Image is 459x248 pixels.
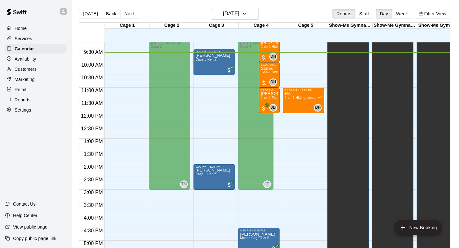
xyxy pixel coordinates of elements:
button: [DATE] [211,8,259,20]
a: Availability [5,54,67,64]
span: 11:30 AM [80,100,105,106]
span: 12:30 PM [79,126,104,131]
p: Reports [15,97,31,103]
span: 1-on-1 Hitting Lesson w/ [PERSON_NAME] [261,45,326,48]
button: [DATE] [79,9,102,18]
span: TM [181,181,187,187]
div: 11:00 AM – 12:00 PM [261,89,278,92]
span: Cage 3 Rental [195,172,217,176]
div: 9:00 AM – 10:00 AM: Doscher [259,37,280,62]
p: Marketing [15,76,35,83]
span: DH [270,79,276,85]
span: Jake Deakins [272,104,277,112]
span: Mound Cage 4 or 5 [240,236,269,240]
span: 1-on-1 Hitting Lesson w/ [PERSON_NAME] [285,96,350,99]
div: 10:00 AM – 11:00 AM: States [259,62,280,88]
span: 2:00 PM [82,164,105,170]
div: 2:00 PM – 3:00 PM: Jason Windsor [193,164,235,190]
span: Danny Hill [272,78,277,86]
div: 9:00 AM – 3:00 PM: Available [149,37,190,190]
div: Danny Hill [269,53,277,61]
div: Cage 2 [149,23,194,29]
div: 10:00 AM – 11:00 AM [261,63,278,66]
button: Back [102,9,120,18]
span: 5:00 PM [82,241,105,246]
h6: [DATE] [223,9,239,18]
a: Customers [5,64,67,74]
div: Calendar [5,44,67,54]
span: Danny Hill [317,104,322,112]
div: 11:00 AM – 12:00 PM [285,89,322,92]
p: Copy public page link [13,235,56,242]
span: 4:30 PM [82,228,105,233]
a: Settings [5,105,67,115]
button: Next [120,9,138,18]
a: Reports [5,95,67,105]
div: 11:00 AM – 12:00 PM: Dimitri Kardakos [259,88,280,113]
span: Cage 2 [151,45,162,48]
p: Availability [15,56,36,62]
span: JD [271,105,276,111]
span: DH [315,105,321,111]
span: 10:30 AM [80,75,105,80]
button: add [394,220,442,235]
span: Cage 4 [240,45,251,48]
span: 2:30 PM [82,177,105,182]
a: Marketing [5,75,67,84]
p: Home [15,25,27,32]
div: Danny Hill [269,78,277,86]
span: All customers have paid [226,67,232,73]
div: 9:00 AM – 3:00 PM: Available [238,37,273,190]
span: All customers have paid [226,182,232,188]
div: Show-Me Gymnastics Cage 2 [373,23,417,29]
span: All customers have paid [260,105,267,112]
button: Staff [355,9,373,18]
div: Tre Morris [180,180,188,188]
span: 3:30 PM [82,202,105,208]
span: Danny Hill [272,53,277,61]
p: Services [15,35,32,42]
span: 4:00 PM [82,215,105,221]
p: Help Center [13,212,37,219]
p: Settings [15,107,31,113]
div: 4:30 PM – 5:30 PM [240,229,278,232]
p: Calendar [15,46,34,52]
span: 9:30 AM [83,49,105,55]
div: Danny Hill [314,104,322,112]
div: Cage 1 [105,23,149,29]
p: Customers [15,66,37,72]
div: Cage 4 [239,23,283,29]
p: Retail [15,86,26,93]
div: Cage 5 [283,23,328,29]
a: Home [5,24,67,33]
span: 1-on-1 Hitting Lesson w/ [PERSON_NAME] [261,70,326,74]
a: Retail [5,85,67,94]
div: Jake Deakins [269,104,277,112]
p: View public page [13,224,47,230]
span: 1:30 PM [82,151,105,157]
span: DH [270,54,276,60]
button: Week [392,9,412,18]
a: Services [5,34,67,43]
span: Cage 3 Rental [195,58,217,61]
p: Contact Us [13,201,36,207]
span: 12:00 PM [79,113,104,119]
button: Filter View [415,9,450,18]
div: 11:00 AM – 12:00 PM: Hill [283,88,324,113]
button: Rooms [332,9,355,18]
span: 1-on-1 Pitching Lesson [261,96,296,99]
span: 10:00 AM [80,62,105,68]
div: 2:00 PM – 3:00 PM [195,165,233,168]
span: 1:00 PM [82,139,105,144]
div: Jake Deakins [263,180,271,188]
div: Show-Me Gymnastics Cage 1 [328,23,373,29]
div: 9:30 AM – 10:30 AM [195,50,233,54]
span: JD [265,181,269,187]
